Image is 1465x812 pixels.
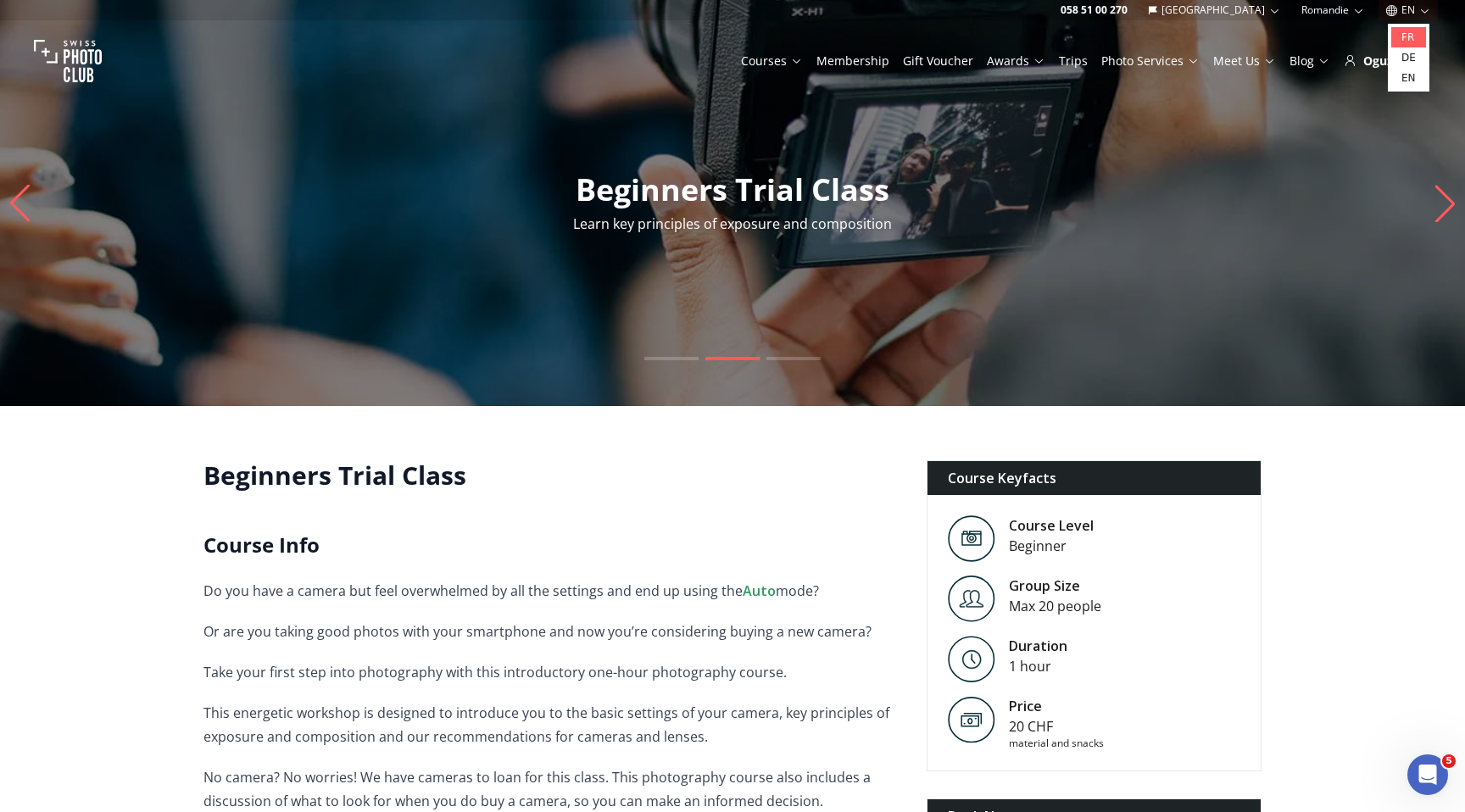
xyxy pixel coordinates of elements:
div: Beginner [1009,536,1094,556]
div: 1 hour [1009,656,1067,676]
div: Group Size [1009,576,1101,596]
div: Duration [1009,636,1067,656]
div: Price [1009,696,1104,716]
img: Level [948,576,995,622]
h1: Beginners Trial Class [203,460,900,491]
div: Max 20 people [1009,596,1101,616]
a: Courses [741,53,803,70]
a: de [1391,47,1426,68]
strong: Auto [743,581,776,600]
button: Awards [980,49,1052,73]
button: Courses [734,49,810,73]
div: Oguzhan [1344,53,1431,70]
button: Blog [1283,49,1337,73]
a: Photo Services [1101,53,1200,70]
a: 058 51 00 270 [1061,3,1128,17]
div: Course Level [1009,515,1094,536]
button: Gift Voucher [896,49,980,73]
iframe: Intercom live chat [1407,754,1448,795]
p: Take your first step into photography with this introductory one-hour photography course. [203,660,900,684]
button: Meet Us [1206,49,1283,73]
p: Do you have a camera but feel overwhelmed by all the settings and end up using the mode? [203,579,900,603]
a: en [1391,68,1426,88]
img: Price [948,696,995,743]
a: Trips [1059,53,1088,70]
button: Membership [810,49,896,73]
div: EN [1388,24,1429,92]
div: 20 CHF [1009,716,1104,737]
a: Membership [816,53,889,70]
p: Or are you taking good photos with your smartphone and now you’re considering buying a new camera? [203,620,900,643]
div: Course Keyfacts [927,461,1261,495]
a: fr [1391,27,1426,47]
a: Gift Voucher [903,53,973,70]
img: Swiss photo club [34,27,102,95]
h2: Course Info [203,531,900,559]
a: Awards [987,53,1045,70]
div: material and snacks [1009,737,1104,750]
button: Trips [1052,49,1095,73]
img: Level [948,515,995,562]
span: 5 [1442,754,1456,768]
img: Level [948,636,995,682]
p: This energetic workshop is designed to introduce you to the basic settings of your camera, key pr... [203,701,900,748]
a: Meet Us [1213,53,1276,70]
a: Blog [1290,53,1330,70]
button: Photo Services [1095,49,1206,73]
